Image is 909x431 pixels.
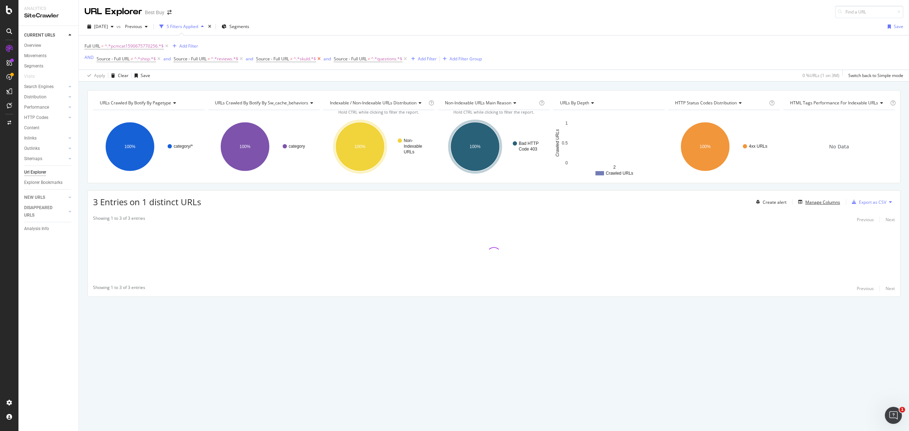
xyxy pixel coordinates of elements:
[122,23,142,29] span: Previous
[453,109,534,115] span: Hold CTRL while clicking to filter the report.
[24,135,37,142] div: Inlinks
[857,284,874,293] button: Previous
[560,100,589,106] span: URLs by Depth
[211,54,238,64] span: ^.*reviews.*$
[215,100,308,106] span: URLs Crawled By Botify By sw_cache_behaviors
[94,23,108,29] span: 2025 Sep. 2nd
[101,43,104,49] span: =
[85,43,100,49] span: Full URL
[85,54,94,60] div: AND
[24,145,40,152] div: Outlinks
[179,43,198,49] div: Add Filter
[24,179,62,186] div: Explorer Bookmarks
[334,56,367,62] span: Source - Full URL
[323,55,331,62] button: and
[519,147,537,152] text: Code 403
[886,285,895,291] div: Next
[105,41,164,51] span: ^.*pcmcat1590675770256.*$
[239,144,250,149] text: 100%
[859,199,886,205] div: Export as CSV
[848,72,903,78] div: Switch back to Simple mode
[24,32,55,39] div: CURRENT URLS
[213,97,319,109] h4: URLs Crawled By Botify By sw_cache_behaviors
[24,73,42,80] a: Visits
[674,97,768,109] h4: HTTP Status Codes Distribution
[163,56,171,62] div: and
[24,124,74,132] a: Content
[330,100,417,106] span: Indexable / Non-Indexable URLs distribution
[24,169,46,176] div: Url Explorer
[469,144,480,149] text: 100%
[229,23,249,29] span: Segments
[24,93,66,101] a: Distribution
[85,21,116,32] button: [DATE]
[24,73,35,80] div: Visits
[24,62,74,70] a: Segments
[93,116,205,178] svg: A chart.
[835,6,903,18] input: Find a URL
[789,97,889,109] h4: HTML Tags Performance for Indexable URLs
[157,21,207,32] button: 5 Filters Applied
[170,42,198,50] button: Add Filter
[753,196,786,208] button: Create alert
[24,169,74,176] a: Url Explorer
[553,116,665,178] div: A chart.
[323,116,435,178] svg: A chart.
[418,56,437,62] div: Add Filter
[24,83,66,91] a: Search Engines
[24,42,41,49] div: Overview
[805,199,840,205] div: Manage Columns
[555,129,560,157] text: Crawled URLs
[141,72,150,78] div: Save
[118,72,129,78] div: Clear
[849,196,886,208] button: Export as CSV
[85,6,142,18] div: URL Explorer
[290,56,293,62] span: ≠
[24,83,54,91] div: Search Engines
[857,215,874,224] button: Previous
[93,215,145,224] div: Showing 1 to 3 of 3 entries
[885,21,903,32] button: Save
[24,32,66,39] a: CURRENT URLS
[404,149,414,154] text: URLs
[85,70,105,81] button: Apply
[294,54,316,64] span: ^.*skuId.*$
[24,225,74,233] a: Analysis Info
[404,144,422,149] text: Indexable
[97,56,130,62] span: Source - Full URL
[795,198,840,206] button: Manage Columns
[886,217,895,223] div: Next
[450,56,482,62] div: Add Filter Group
[675,100,737,106] span: HTTP Status Codes Distribution
[857,285,874,291] div: Previous
[894,23,903,29] div: Save
[93,196,201,208] span: 3 Entries on 1 distinct URLs
[116,23,122,29] span: vs
[24,93,47,101] div: Distribution
[131,56,133,62] span: ≠
[24,114,66,121] a: HTTP Codes
[167,23,198,29] div: 5 Filters Applied
[749,144,767,149] text: 4xx URLs
[246,56,253,62] div: and
[371,54,402,64] span: ^.*questions.*$
[208,56,210,62] span: ≠
[440,55,482,63] button: Add Filter Group
[163,55,171,62] button: and
[24,62,43,70] div: Segments
[24,179,74,186] a: Explorer Bookmarks
[94,72,105,78] div: Apply
[404,138,413,143] text: Non-
[613,165,616,170] text: 2
[668,116,780,178] div: A chart.
[438,116,550,178] svg: A chart.
[24,104,66,111] a: Performance
[559,97,658,109] h4: URLs by Depth
[857,217,874,223] div: Previous
[606,171,633,176] text: Crawled URLs
[24,12,73,20] div: SiteCrawler
[790,100,878,106] span: HTML Tags Performance for Indexable URLs
[24,6,73,12] div: Analytics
